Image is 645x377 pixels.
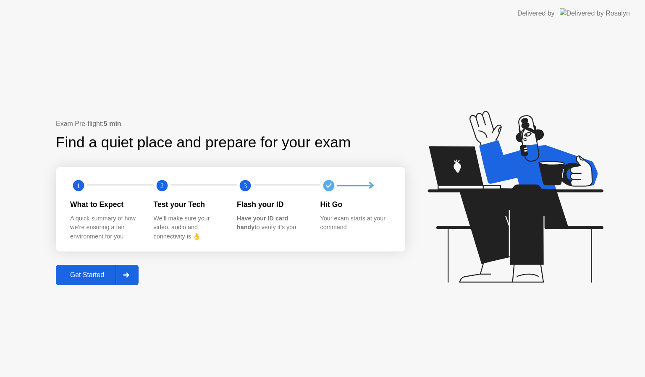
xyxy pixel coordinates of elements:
text: 3 [244,182,247,190]
img: Delivered by Rosalyn [560,8,630,18]
div: Get Started [58,271,116,279]
b: 5 min [104,120,121,127]
text: 2 [160,182,163,190]
div: to verify it’s you [237,214,307,232]
div: Hit Go [320,199,391,210]
div: A quick summary of how we’re ensuring a fair environment for you [70,214,140,241]
div: Find a quiet place and prepare for your exam [56,131,352,154]
text: 1 [77,182,80,190]
div: Your exam starts at your command [320,214,391,232]
div: We’ll make sure your video, audio and connectivity is 👌 [154,214,224,241]
button: Get Started [56,265,139,285]
div: Delivered by [517,8,555,18]
div: What to Expect [70,199,140,210]
div: Exam Pre-flight: [56,119,405,129]
div: Flash your ID [237,199,307,210]
div: Test your Tech [154,199,224,210]
b: Have your ID card handy [237,215,288,231]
